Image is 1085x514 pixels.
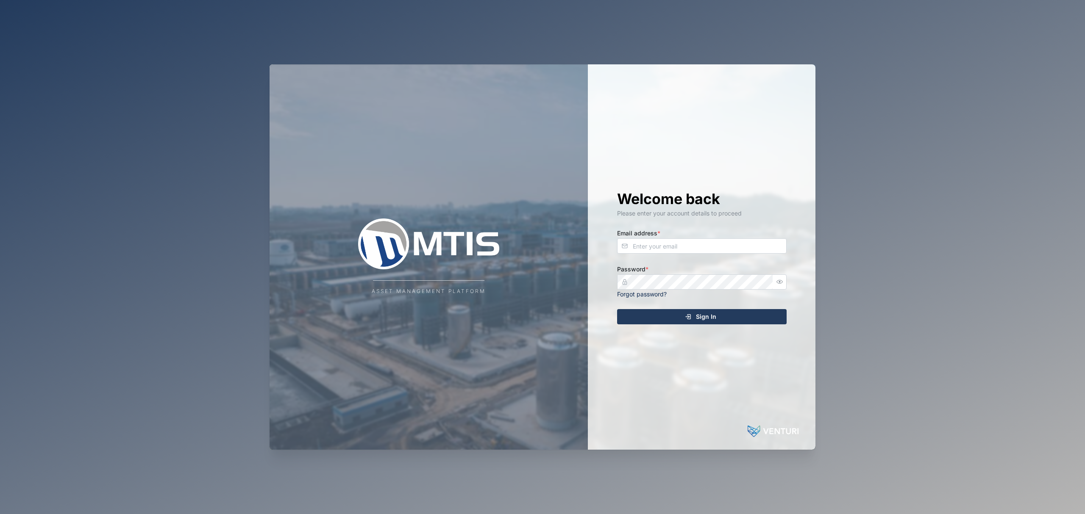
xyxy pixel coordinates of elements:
button: Sign In [617,309,787,324]
div: Asset Management Platform [372,287,486,296]
div: Please enter your account details to proceed [617,209,787,218]
img: Powered by: Venturi [748,423,798,439]
span: Sign In [696,310,716,324]
input: Enter your email [617,238,787,254]
label: Email address [617,229,660,238]
img: Company Logo [344,218,514,269]
h1: Welcome back [617,190,787,208]
a: Forgot password? [617,290,667,298]
label: Password [617,265,648,274]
